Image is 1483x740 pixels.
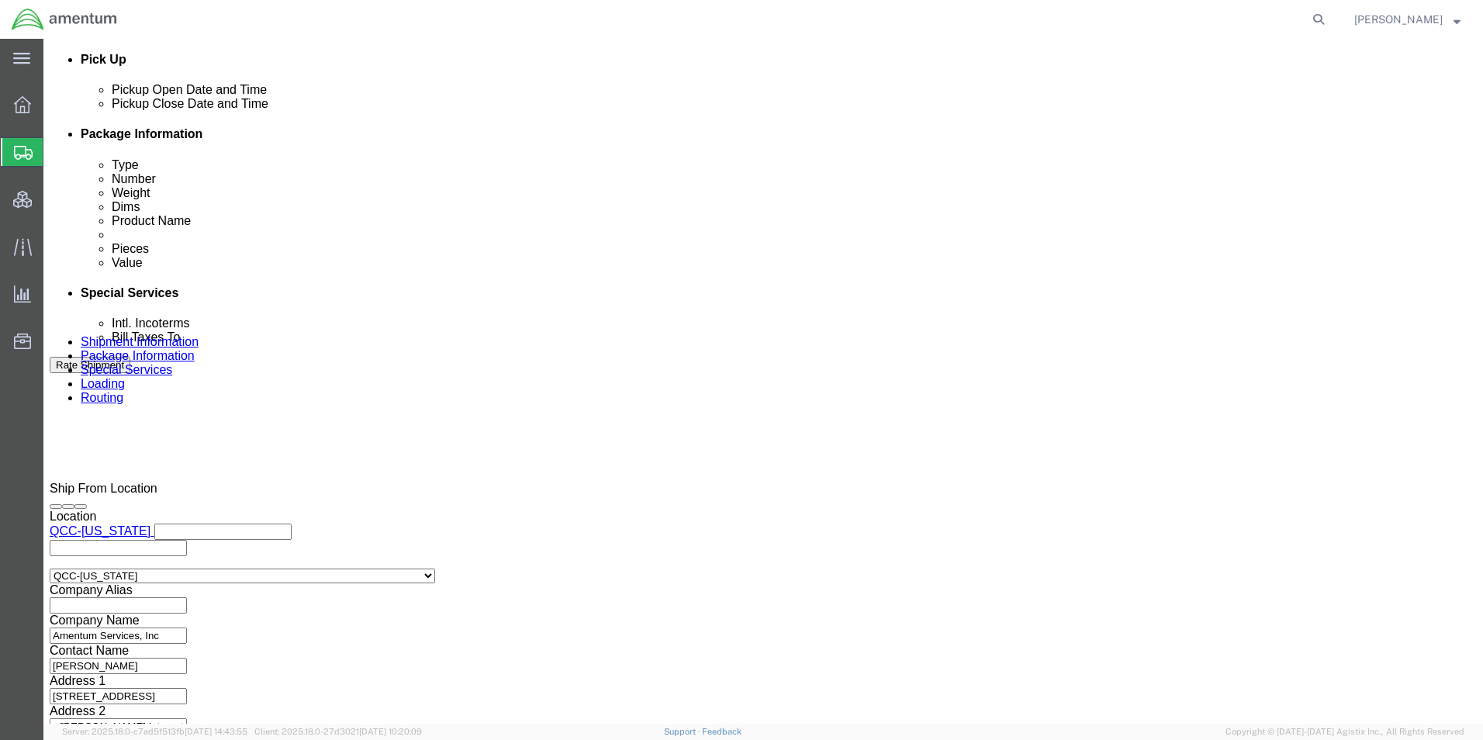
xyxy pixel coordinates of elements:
[1354,11,1443,28] span: Jason Martin
[359,727,422,736] span: [DATE] 10:20:09
[1353,10,1461,29] button: [PERSON_NAME]
[1225,725,1464,738] span: Copyright © [DATE]-[DATE] Agistix Inc., All Rights Reserved
[185,727,247,736] span: [DATE] 14:43:55
[254,727,422,736] span: Client: 2025.18.0-27d3021
[702,727,741,736] a: Feedback
[43,39,1483,724] iframe: FS Legacy Container
[664,727,703,736] a: Support
[11,8,118,31] img: logo
[62,727,247,736] span: Server: 2025.18.0-c7ad5f513fb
